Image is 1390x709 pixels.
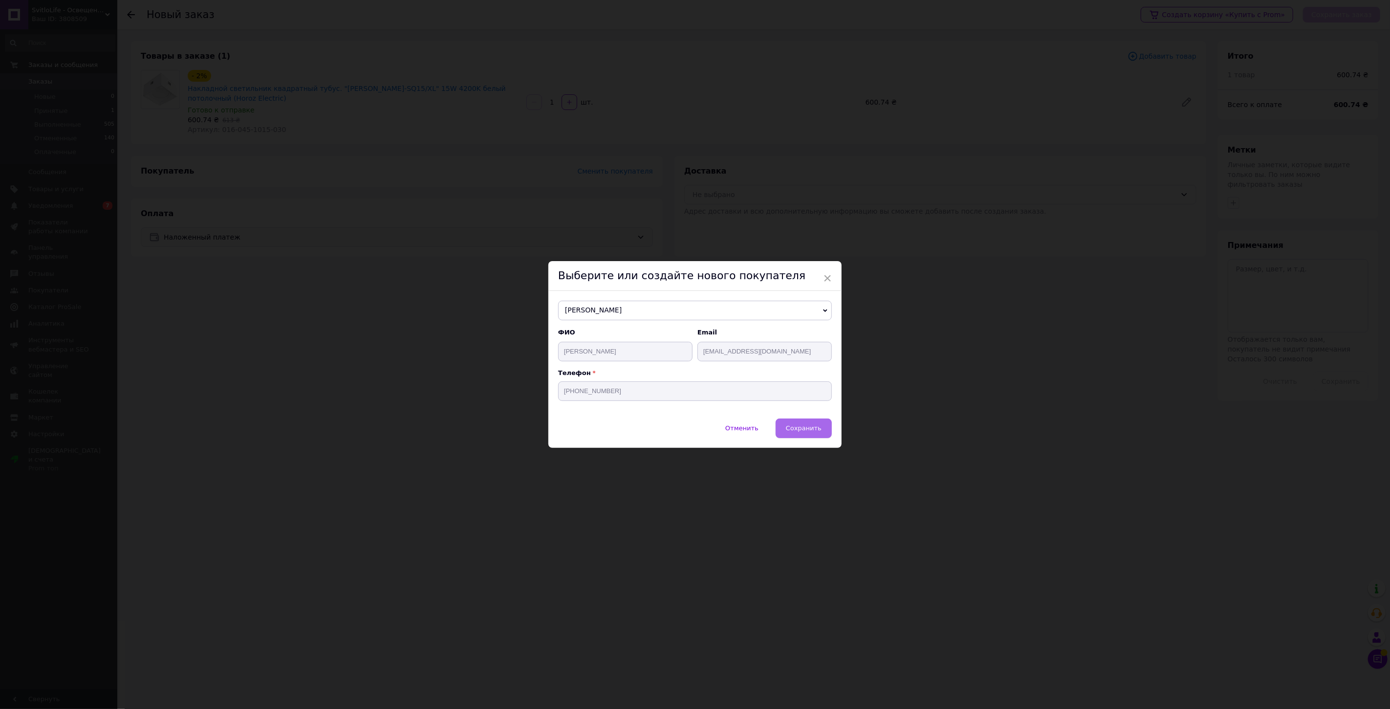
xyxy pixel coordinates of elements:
[776,419,832,438] button: Сохранить
[548,261,842,291] div: Выберите или создайте нового покупателя
[558,328,693,337] span: ФИО
[558,381,832,401] input: +38 096 0000000
[558,369,832,377] p: Телефон
[725,424,759,432] span: Отменить
[558,301,832,320] span: [PERSON_NAME]
[715,419,769,438] button: Отменить
[697,328,832,337] span: Email
[786,424,822,432] span: Сохранить
[823,270,832,287] span: ×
